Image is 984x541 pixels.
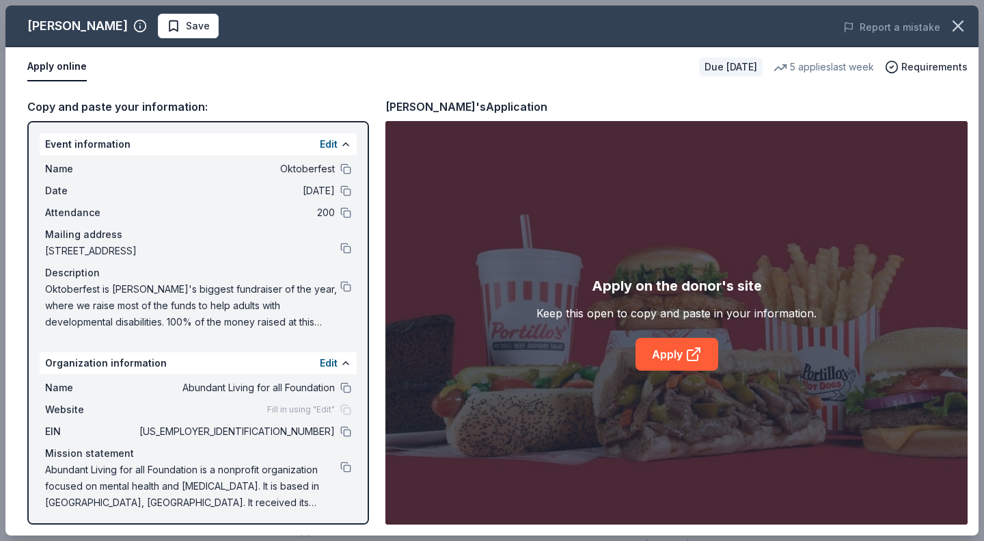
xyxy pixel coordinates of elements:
span: 200 [137,204,335,221]
div: 5 applies last week [774,59,874,75]
span: Fill in using "Edit" [267,404,335,415]
div: [PERSON_NAME] [27,15,128,37]
div: Mailing address [45,226,351,243]
span: Name [45,161,137,177]
button: Edit [320,136,338,153]
span: Name [45,380,137,396]
span: Abundant Living for all Foundation [137,380,335,396]
div: Apply on the donor's site [592,275,762,297]
span: Abundant Living for all Foundation is a nonprofit organization focused on mental health and [MEDI... [45,462,340,511]
span: [DATE] [137,183,335,199]
div: Description [45,265,351,281]
button: Edit [320,355,338,371]
div: Keep this open to copy and paste in your information. [536,305,817,321]
span: Save [186,18,210,34]
button: Save [158,14,219,38]
div: Organization information [40,352,357,374]
button: Report a mistake [843,19,940,36]
div: Copy and paste your information: [27,98,369,116]
span: [US_EMPLOYER_IDENTIFICATION_NUMBER] [137,423,335,440]
span: Requirements [901,59,968,75]
div: [PERSON_NAME]'s Application [385,98,547,116]
span: Oktoberfest [137,161,335,177]
span: Date [45,183,137,199]
span: [STREET_ADDRESS] [45,243,340,259]
a: Apply [635,338,718,371]
span: Website [45,401,137,418]
span: Attendance [45,204,137,221]
span: EIN [45,423,137,440]
span: Oktoberfest is [PERSON_NAME]'s biggest fundraiser of the year, where we raise most of the funds t... [45,281,340,330]
button: Requirements [885,59,968,75]
div: Due [DATE] [699,57,763,77]
button: Apply online [27,53,87,81]
div: Event information [40,133,357,155]
div: Mission statement [45,445,351,462]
